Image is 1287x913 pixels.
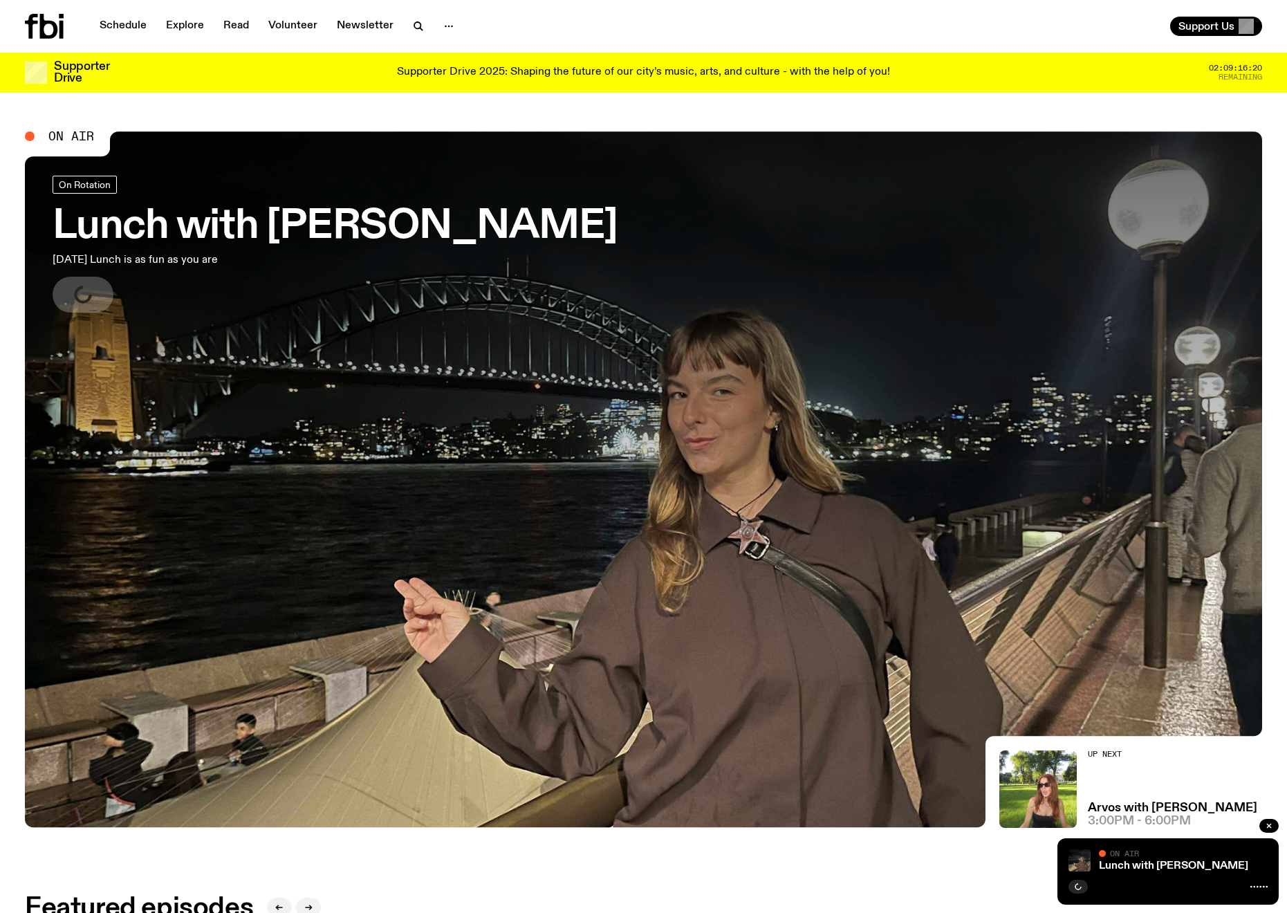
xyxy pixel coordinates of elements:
[53,176,117,194] a: On Rotation
[328,17,402,36] a: Newsletter
[1170,17,1262,36] button: Support Us
[48,130,94,142] span: On Air
[215,17,257,36] a: Read
[1209,64,1262,72] span: 02:09:16:20
[1178,20,1234,33] span: Support Us
[158,17,212,36] a: Explore
[53,252,407,268] p: [DATE] Lunch is as fun as you are
[54,61,109,84] h3: Supporter Drive
[397,66,890,79] p: Supporter Drive 2025: Shaping the future of our city’s music, arts, and culture - with the help o...
[59,179,111,190] span: On Rotation
[1099,860,1248,871] a: Lunch with [PERSON_NAME]
[999,750,1077,828] img: Lizzie Bowles is sitting in a bright green field of grass, with dark sunglasses and a black top. ...
[25,131,1262,827] a: Izzy Page stands above looking down at Opera Bar. She poses in front of the Harbour Bridge in the...
[1088,802,1257,814] a: Arvos with [PERSON_NAME]
[1219,73,1262,81] span: Remaining
[1068,849,1091,871] img: Izzy Page stands above looking down at Opera Bar. She poses in front of the Harbour Bridge in the...
[53,207,618,246] h3: Lunch with [PERSON_NAME]
[260,17,326,36] a: Volunteer
[1110,849,1139,858] span: On Air
[91,17,155,36] a: Schedule
[1088,815,1191,827] span: 3:00pm - 6:00pm
[1088,750,1257,758] h2: Up Next
[53,176,618,313] a: Lunch with [PERSON_NAME][DATE] Lunch is as fun as you are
